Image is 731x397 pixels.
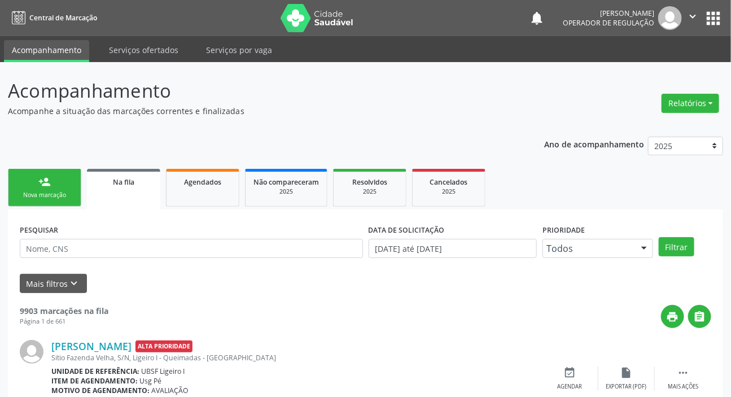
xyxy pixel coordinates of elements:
[184,177,221,187] span: Agendados
[8,105,509,117] p: Acompanhe a situação das marcações correntes e finalizadas
[51,353,542,363] div: Sitio Fazenda Velha, S/N, Ligeiro I - Queimadas - [GEOGRAPHIC_DATA]
[140,376,162,386] span: Usg Pé
[142,367,185,376] span: UBSF Ligeiro I
[29,13,97,23] span: Central de Marcação
[688,305,711,328] button: 
[352,177,387,187] span: Resolvidos
[667,311,679,323] i: print
[544,137,644,151] p: Ano de acompanhamento
[101,40,186,60] a: Serviços ofertados
[563,8,654,18] div: [PERSON_NAME]
[152,386,189,395] span: AVALIAÇÃO
[542,221,585,239] label: Prioridade
[564,367,576,379] i: event_available
[198,40,280,60] a: Serviços por vaga
[51,386,150,395] b: Motivo de agendamento:
[20,221,58,239] label: PESQUISAR
[135,341,192,352] span: Alta Prioridade
[421,187,477,196] div: 2025
[20,306,108,316] strong: 9903 marcações na fila
[369,221,445,239] label: DATA DE SOLICITAÇÃO
[51,340,132,352] a: [PERSON_NAME]
[430,177,468,187] span: Cancelados
[20,317,108,326] div: Página 1 de 661
[606,383,647,391] div: Exportar (PDF)
[8,77,509,105] p: Acompanhamento
[8,8,97,27] a: Central de Marcação
[563,18,654,28] span: Operador de regulação
[620,367,633,379] i: insert_drive_file
[659,237,694,256] button: Filtrar
[51,376,138,386] b: Item de agendamento:
[38,176,51,188] div: person_add
[658,6,682,30] img: img
[68,277,81,290] i: keyboard_arrow_down
[677,367,689,379] i: 
[662,94,719,113] button: Relatórios
[16,191,73,199] div: Nova marcação
[546,243,630,254] span: Todos
[342,187,398,196] div: 2025
[682,6,703,30] button: 
[661,305,684,328] button: print
[369,239,537,258] input: Selecione um intervalo
[113,177,134,187] span: Na fila
[558,383,583,391] div: Agendar
[253,187,319,196] div: 2025
[529,10,545,26] button: notifications
[694,311,706,323] i: 
[20,274,87,294] button: Mais filtroskeyboard_arrow_down
[20,340,43,364] img: img
[703,8,723,28] button: apps
[253,177,319,187] span: Não compareceram
[4,40,89,62] a: Acompanhamento
[20,239,363,258] input: Nome, CNS
[668,383,698,391] div: Mais ações
[51,367,139,376] b: Unidade de referência:
[686,10,699,23] i: 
